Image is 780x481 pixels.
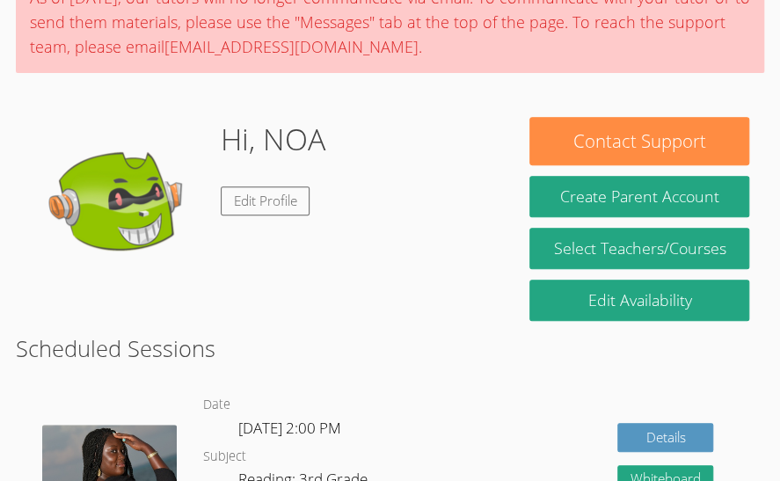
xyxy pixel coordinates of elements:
[529,117,749,165] button: Contact Support
[617,423,714,452] a: Details
[203,394,230,416] dt: Date
[221,186,310,215] a: Edit Profile
[529,228,749,269] a: Select Teachers/Courses
[31,117,207,293] img: default.png
[529,280,749,321] a: Edit Availability
[238,418,341,438] span: [DATE] 2:00 PM
[221,117,325,162] h1: Hi, NOA
[203,446,246,468] dt: Subject
[16,332,765,365] h2: Scheduled Sessions
[529,176,749,217] button: Create Parent Account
